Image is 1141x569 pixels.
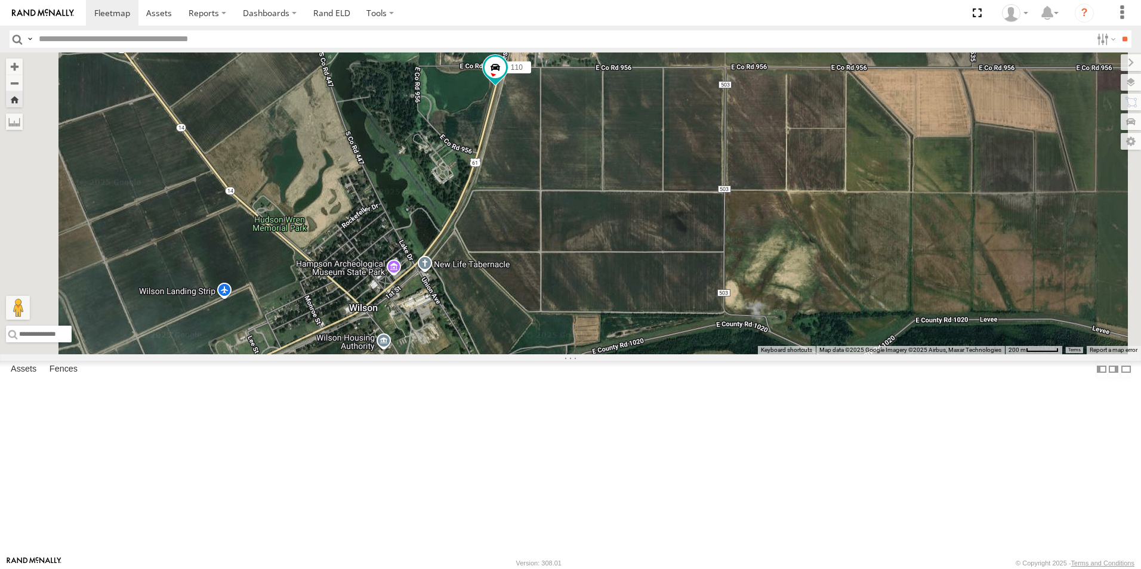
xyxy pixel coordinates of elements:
label: Dock Summary Table to the Left [1096,361,1108,378]
button: Zoom in [6,58,23,75]
img: rand-logo.svg [12,9,74,17]
i: ? [1075,4,1094,23]
div: Version: 308.01 [516,559,562,567]
a: Terms and Conditions [1071,559,1134,567]
label: Hide Summary Table [1120,361,1132,378]
label: Map Settings [1121,133,1141,150]
button: Zoom Home [6,91,23,107]
label: Search Filter Options [1092,30,1118,48]
a: Visit our Website [7,557,61,569]
span: 110 [511,63,523,72]
button: Drag Pegman onto the map to open Street View [6,296,30,320]
a: Terms (opens in new tab) [1068,348,1081,352]
label: Measure [6,113,23,130]
div: Craig King [998,4,1032,22]
label: Fences [44,361,84,378]
button: Keyboard shortcuts [761,346,812,354]
button: Zoom out [6,75,23,91]
button: Map Scale: 200 m per 51 pixels [1005,346,1062,354]
a: Report a map error [1090,347,1137,353]
div: © Copyright 2025 - [1016,559,1134,567]
span: Map data ©2025 Google Imagery ©2025 Airbus, Maxar Technologies [819,347,1001,353]
span: 200 m [1009,347,1026,353]
label: Dock Summary Table to the Right [1108,361,1120,378]
label: Search Query [25,30,35,48]
label: Assets [5,361,42,378]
